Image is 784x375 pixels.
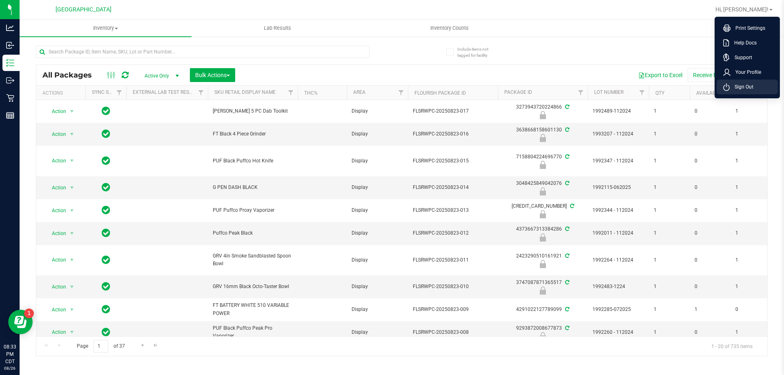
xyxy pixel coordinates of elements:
[45,205,67,216] span: Action
[497,202,589,218] div: [CREDIT_CARD_NUMBER]
[20,20,192,37] a: Inventory
[253,24,302,32] span: Lab Results
[190,68,235,82] button: Bulk Actions
[419,24,480,32] span: Inventory Counts
[192,20,363,37] a: Lab Results
[504,89,532,95] a: Package ID
[284,86,298,100] a: Filter
[654,306,685,313] span: 1
[735,256,766,264] span: 1
[497,233,589,242] div: Quarantine
[45,228,67,239] span: Action
[654,130,685,138] span: 1
[213,107,293,115] span: [PERSON_NAME] 5 PC Dab Toolkit
[213,324,293,340] span: PUF Black Puffco Peak Pro Vaporizer
[45,254,67,266] span: Action
[413,306,493,313] span: FLSRWPC-20250823-009
[564,280,569,285] span: Sync from Compliance System
[413,206,493,214] span: FLSRWPC-20250823-013
[592,283,644,291] span: 1992483-1224
[735,206,766,214] span: 1
[497,103,589,119] div: 3273943720224866
[102,281,110,292] span: In Sync
[352,229,403,237] span: Display
[654,206,685,214] span: 1
[213,157,293,165] span: PUF Black Puffco Hot Knife
[67,129,77,140] span: select
[45,326,67,338] span: Action
[352,130,403,138] span: Display
[497,252,589,268] div: 2423290510161921
[705,340,759,352] span: 1 - 20 of 735 items
[654,157,685,165] span: 1
[592,107,644,115] span: 1992489-112024
[592,328,644,336] span: 1992260 - 112024
[731,68,761,76] span: Your Profile
[137,340,149,351] a: Go to the next page
[133,89,197,95] a: External Lab Test Result
[723,39,775,47] a: Help Docs
[42,71,100,80] span: All Packages
[92,89,123,95] a: Sync Status
[654,328,685,336] span: 1
[45,106,67,117] span: Action
[497,279,589,295] div: 3747087871365517
[592,256,644,264] span: 1992264 - 112024
[213,184,293,191] span: G PEN DASH BLACK
[497,306,589,313] div: 4291022127789099
[36,46,370,58] input: Search Package ID, Item Name, SKU, Lot or Part Number...
[695,184,726,191] span: 0
[6,111,14,120] inline-svg: Reports
[45,129,67,140] span: Action
[688,68,755,82] button: Receive Non-Cannabis
[564,325,569,331] span: Sync from Compliance System
[304,90,318,96] a: THC%
[735,328,766,336] span: 1
[654,229,685,237] span: 1
[564,180,569,186] span: Sync from Compliance System
[497,134,589,142] div: Quarantine
[102,182,110,193] span: In Sync
[214,89,276,95] a: Sku Retail Display Name
[45,281,67,293] span: Action
[213,283,293,291] span: GRV 16mm Black Octo-Taster Bowl
[102,105,110,117] span: In Sync
[194,86,208,100] a: Filter
[695,256,726,264] span: 0
[695,283,726,291] span: 0
[6,94,14,102] inline-svg: Retail
[654,283,685,291] span: 1
[564,226,569,232] span: Sync from Compliance System
[497,260,589,268] div: Quarantine
[735,130,766,138] span: 1
[735,306,766,313] span: 0
[6,41,14,49] inline-svg: Inbound
[635,86,649,100] a: Filter
[735,229,766,237] span: 1
[8,310,33,334] iframe: Resource center
[413,184,493,191] span: FLSRWPC-20250823-014
[735,107,766,115] span: 1
[102,128,110,140] span: In Sync
[363,20,535,37] a: Inventory Counts
[67,326,77,338] span: select
[413,283,493,291] span: FLSRWPC-20250823-010
[592,206,644,214] span: 1992344 - 112024
[592,229,644,237] span: 1992011 - 112024
[497,210,589,218] div: Quarantine
[45,182,67,193] span: Action
[213,252,293,268] span: GRV 4in Smoke Sandblasted Spoon Bowl
[102,204,110,216] span: In Sync
[413,130,493,138] span: FLSRWPC-20250823-016
[655,90,664,96] a: Qty
[94,340,108,353] input: 1
[564,306,569,312] span: Sync from Compliance System
[564,127,569,133] span: Sync from Compliance System
[413,229,493,237] span: FLSRWPC-20250823-012
[24,308,34,318] iframe: Resource center unread badge
[352,157,403,165] span: Display
[730,53,752,62] span: Support
[497,187,589,195] div: Quarantine
[150,340,162,351] a: Go to the last page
